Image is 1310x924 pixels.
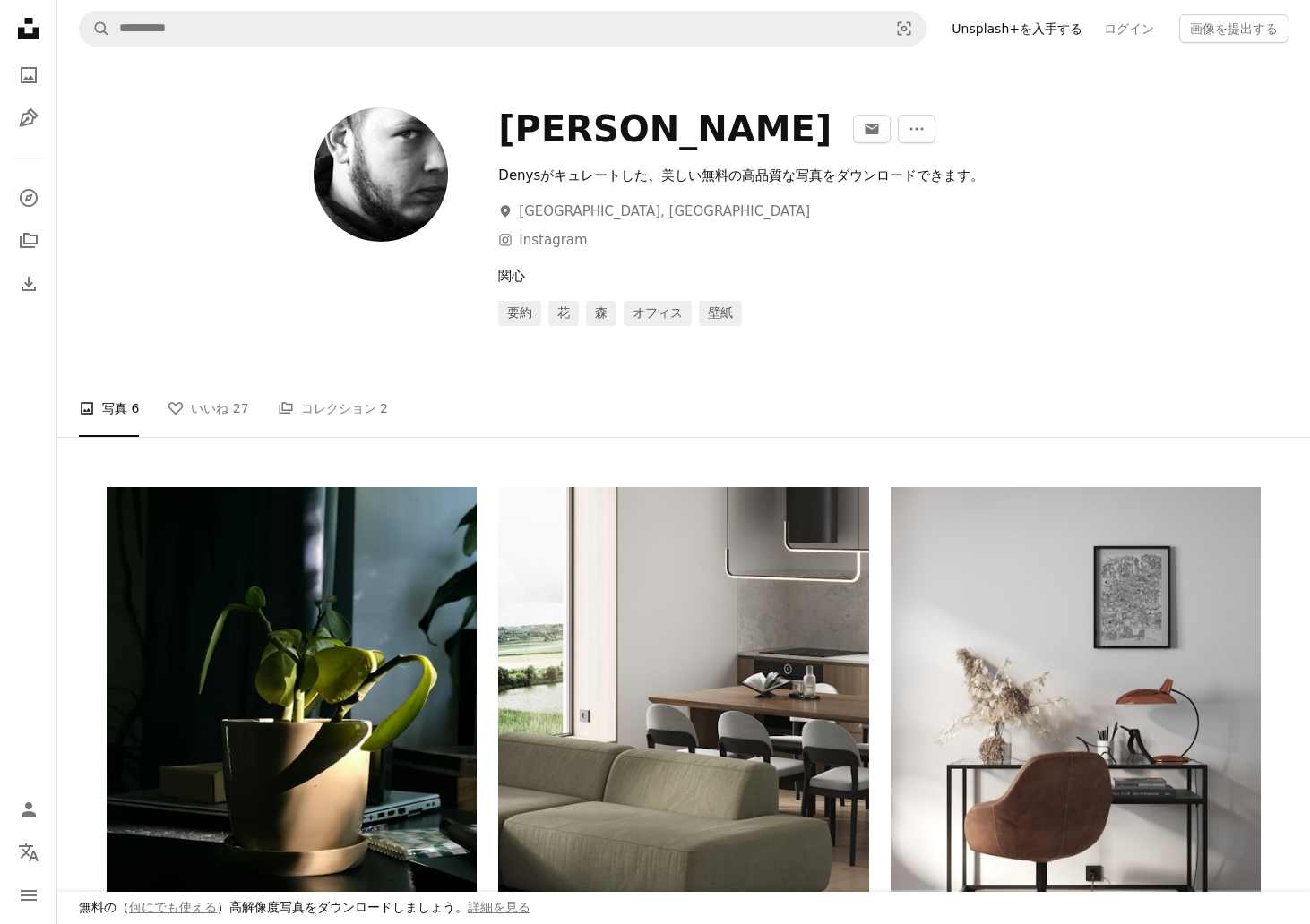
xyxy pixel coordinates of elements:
a: 壁紙 [699,301,742,326]
a: コレクション [11,223,47,259]
a: 詳細を見る [468,900,530,914]
a: 鉢植えの植物が日光浴をしています。 [107,725,477,741]
a: 黒い木製のテーブルの横の茶色の木製の椅子 [891,709,1261,725]
a: コレクション 2 [278,380,388,437]
a: Instagram [498,232,587,248]
a: 森 [586,301,616,326]
div: 関心 [498,265,1261,287]
form: サイト内でビジュアルを探す [79,11,926,47]
button: 画像を提出する [1179,14,1288,43]
button: Unsplashで検索する [80,12,110,46]
span: 27 [233,398,249,418]
a: 探す [11,180,47,216]
button: ビジュアル検索 [883,12,926,46]
a: [GEOGRAPHIC_DATA], [GEOGRAPHIC_DATA] [498,203,810,219]
a: Unsplash+を入手する [941,14,1093,43]
a: 花 [548,301,579,326]
a: 要約 [498,301,541,326]
a: ダウンロード履歴 [11,266,47,302]
h3: 無料の（ ）高解像度写真をダウンロードしましょう。 [79,899,530,917]
a: ログイン / 登録する [11,791,47,827]
a: イラスト [11,100,47,136]
a: 写真 [11,57,47,93]
a: ホーム — Unsplash [11,11,47,50]
a: 何にでも使える [129,900,217,914]
button: その他のアクション [898,115,935,143]
div: Denysがキュレートした、美しい無料の高品質な写真をダウンロードできます。 [498,165,1031,186]
a: ソファとテーブルのあるリビングルーム [498,710,868,726]
div: [PERSON_NAME] [498,107,832,150]
span: 2 [380,398,388,418]
a: オフィス [624,301,692,326]
button: メニュー [11,877,47,913]
a: ログイン [1093,14,1165,43]
img: ユーザーDenys Striyeshynのアバター [314,107,448,242]
a: いいね 27 [168,380,248,437]
button: Denysにメッセージを送る [853,115,891,143]
button: 言語 [11,834,47,870]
